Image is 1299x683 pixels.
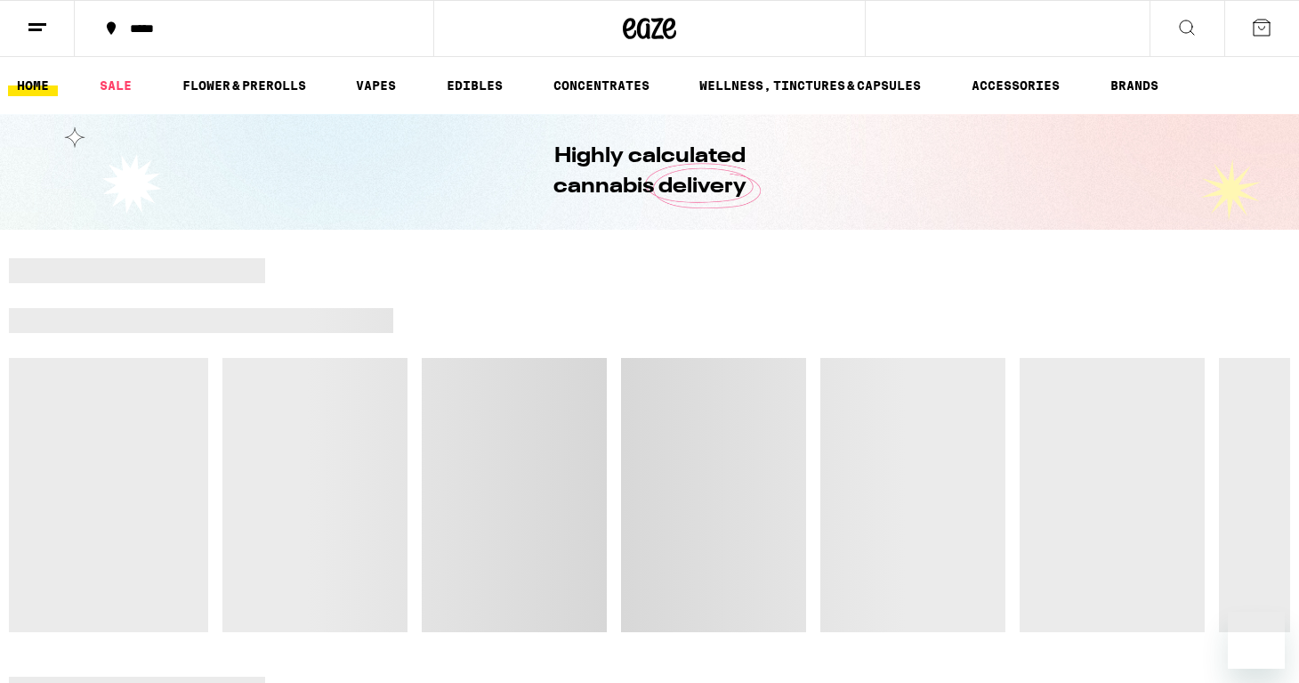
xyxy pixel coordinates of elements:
a: VAPES [347,75,405,96]
a: CONCENTRATES [545,75,658,96]
a: SALE [91,75,141,96]
iframe: Button to launch messaging window [1228,612,1285,669]
a: BRANDS [1101,75,1167,96]
a: WELLNESS, TINCTURES & CAPSULES [690,75,930,96]
a: HOME [8,75,58,96]
a: EDIBLES [438,75,512,96]
a: FLOWER & PREROLLS [173,75,315,96]
a: ACCESSORIES [963,75,1069,96]
h1: Highly calculated cannabis delivery [503,142,796,202]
